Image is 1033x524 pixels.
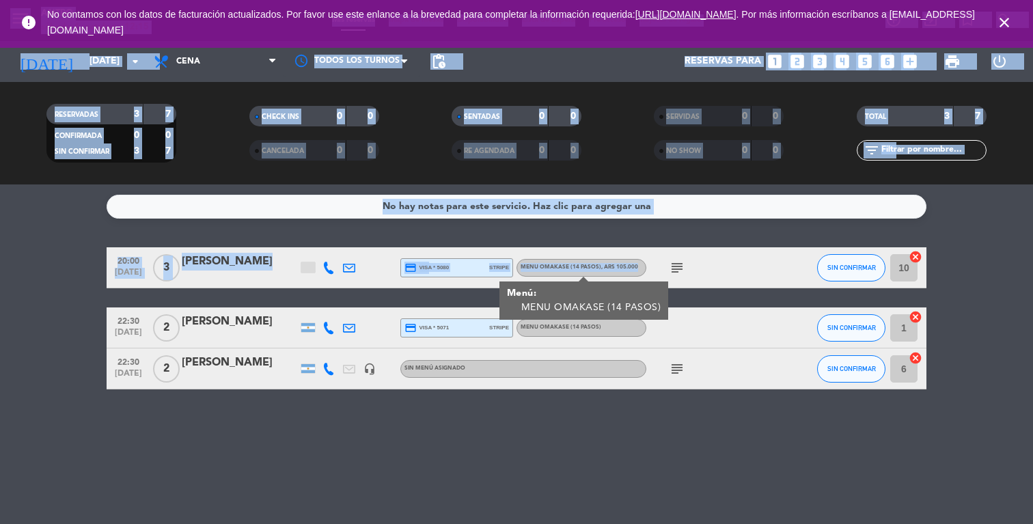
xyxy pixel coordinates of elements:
span: [DATE] [111,369,146,385]
button: SIN CONFIRMAR [817,314,885,342]
span: , ARS 105.000 [601,264,638,270]
strong: 7 [975,111,983,121]
span: No contamos con los datos de facturación actualizados. Por favor use este enlance a la brevedad p... [47,9,975,36]
button: SIN CONFIRMAR [817,254,885,281]
i: looks_4 [834,53,851,70]
strong: 7 [165,146,174,156]
strong: 0 [773,111,781,121]
strong: 0 [368,111,376,121]
span: print [944,53,961,70]
span: CHECK INS [262,113,299,120]
div: [PERSON_NAME] [182,313,298,331]
button: SIN CONFIRMAR [817,355,885,383]
span: Sin menú asignado [404,366,465,371]
i: headset_mic [363,363,376,375]
strong: 0 [337,111,342,121]
i: close [996,14,1013,31]
span: SIN CONFIRMAR [827,324,876,331]
i: filter_list [864,142,880,158]
strong: 0 [539,111,545,121]
i: error [20,14,37,31]
span: Reservas para [685,56,761,67]
span: SENTADAS [464,113,500,120]
span: [DATE] [111,268,146,284]
strong: 0 [742,146,747,155]
i: looks_two [788,53,806,70]
div: Menú: [507,286,661,301]
span: NO SHOW [666,148,701,154]
i: credit_card [404,262,417,274]
i: looks_3 [811,53,829,70]
span: [DATE] [111,328,146,344]
strong: 3 [944,111,950,121]
div: [PERSON_NAME] [182,354,298,372]
i: arrow_drop_down [127,53,143,70]
strong: 7 [165,109,174,119]
span: stripe [489,323,509,332]
i: power_settings_new [991,53,1008,70]
span: SIN CONFIRMAR [827,365,876,372]
span: 2 [153,314,180,342]
i: add_box [901,53,919,70]
i: looks_6 [879,53,896,70]
div: No hay notas para este servicio. Haz clic para agregar una [383,199,651,215]
i: credit_card [404,322,417,334]
div: [PERSON_NAME] [182,253,298,271]
div: LOG OUT [976,41,1023,82]
strong: 0 [134,130,139,140]
i: cancel [909,250,922,264]
span: stripe [489,263,509,272]
span: pending_actions [430,53,447,70]
a: . Por más información escríbanos a [EMAIL_ADDRESS][DOMAIN_NAME] [47,9,975,36]
strong: 3 [134,109,139,119]
span: TOTAL [865,113,886,120]
strong: 3 [134,146,139,156]
span: MENU OMAKASE (14 PASOS) [521,325,601,330]
span: SIN CONFIRMAR [827,264,876,271]
span: 3 [153,254,180,281]
i: [DATE] [10,46,83,77]
strong: 0 [337,146,342,155]
span: 22:30 [111,353,146,369]
strong: 0 [165,130,174,140]
input: Filtrar por nombre... [880,143,986,158]
strong: 0 [773,146,781,155]
strong: 0 [368,146,376,155]
span: 2 [153,355,180,383]
span: 22:30 [111,312,146,328]
i: subject [669,260,685,276]
span: RESERVADAS [55,111,98,118]
span: MENU OMAKASE (14 PASOS) [521,264,638,270]
a: [URL][DOMAIN_NAME] [635,9,736,20]
div: MENU OMAKASE (14 PASOS) [521,301,661,315]
span: RE AGENDADA [464,148,514,154]
i: looks_5 [856,53,874,70]
span: Cena [176,57,200,66]
strong: 0 [570,111,579,121]
i: subject [669,361,685,377]
span: visa * 5071 [404,322,449,334]
i: cancel [909,310,922,324]
strong: 0 [742,111,747,121]
span: SIN CONFIRMAR [55,148,109,155]
strong: 0 [539,146,545,155]
span: visa * 5080 [404,262,449,274]
span: 20:00 [111,252,146,268]
span: CANCELADA [262,148,304,154]
i: looks_one [766,53,784,70]
span: SERVIDAS [666,113,700,120]
i: cancel [909,351,922,365]
span: CONFIRMADA [55,133,102,139]
strong: 0 [570,146,579,155]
